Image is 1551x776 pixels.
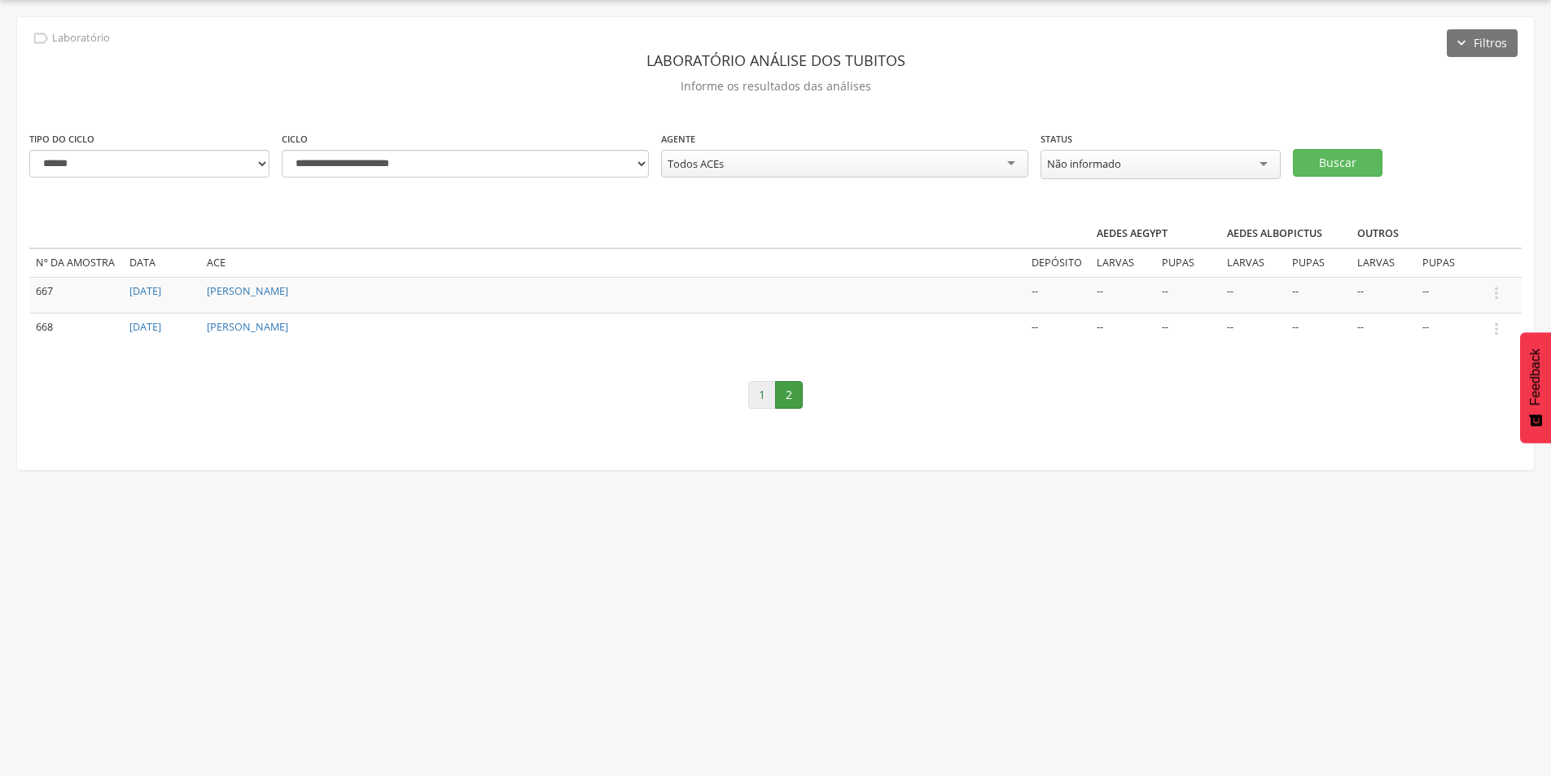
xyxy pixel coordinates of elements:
[1351,220,1481,248] th: Outros
[32,29,50,47] i: 
[123,248,200,277] td: Data
[1220,220,1351,248] th: Aedes albopictus
[1293,149,1382,177] button: Buscar
[1416,313,1481,348] td: --
[1090,220,1220,248] th: Aedes aegypt
[1041,133,1072,146] label: Status
[207,284,288,298] a: [PERSON_NAME]
[1047,156,1121,171] div: Não informado
[29,248,123,277] td: Nº da amostra
[29,75,1522,98] p: Informe os resultados das análises
[1220,313,1286,348] td: --
[1351,277,1416,313] td: --
[1520,332,1551,443] button: Feedback - Mostrar pesquisa
[200,248,1025,277] td: ACE
[29,133,94,146] label: Tipo do ciclo
[1155,313,1220,348] td: --
[1090,248,1155,277] td: Larvas
[1090,277,1155,313] td: --
[29,277,123,313] td: 667
[207,320,288,334] a: [PERSON_NAME]
[1025,313,1090,348] td: --
[1286,248,1351,277] td: Pupas
[282,133,308,146] label: Ciclo
[1416,248,1481,277] td: Pupas
[52,32,110,45] p: Laboratório
[1487,284,1505,302] i: 
[668,156,724,171] div: Todos ACEs
[1220,277,1286,313] td: --
[29,46,1522,75] header: Laboratório análise dos tubitos
[129,320,161,334] a: [DATE]
[1155,277,1220,313] td: --
[29,313,123,348] td: 668
[748,381,776,409] a: 1
[1286,313,1351,348] td: --
[1351,248,1416,277] td: Larvas
[1351,313,1416,348] td: --
[1528,349,1543,406] span: Feedback
[1447,29,1518,57] button: Filtros
[1025,248,1090,277] td: Depósito
[1416,277,1481,313] td: --
[1220,248,1286,277] td: Larvas
[1155,248,1220,277] td: Pupas
[129,284,161,298] a: [DATE]
[661,133,695,146] label: Agente
[1025,277,1090,313] td: --
[1286,277,1351,313] td: --
[775,381,803,409] a: 2
[1487,320,1505,338] i: 
[1090,313,1155,348] td: --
